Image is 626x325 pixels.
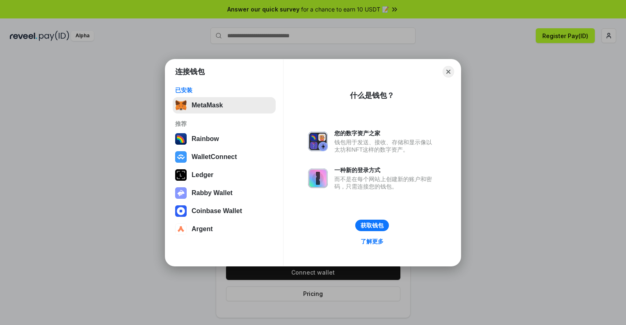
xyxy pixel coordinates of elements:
div: 了解更多 [361,238,384,245]
button: 获取钱包 [355,220,389,231]
img: svg+xml,%3Csvg%20width%3D%2228%22%20height%3D%2228%22%20viewBox%3D%220%200%2028%2028%22%20fill%3D... [175,151,187,163]
button: Ledger [173,167,276,183]
img: svg+xml,%3Csvg%20fill%3D%22none%22%20height%3D%2233%22%20viewBox%3D%220%200%2035%2033%22%20width%... [175,100,187,111]
button: Coinbase Wallet [173,203,276,219]
img: svg+xml,%3Csvg%20xmlns%3D%22http%3A%2F%2Fwww.w3.org%2F2000%2Fsvg%22%20fill%3D%22none%22%20viewBox... [308,132,328,151]
div: Rainbow [192,135,219,143]
img: svg+xml,%3Csvg%20xmlns%3D%22http%3A%2F%2Fwww.w3.org%2F2000%2Fsvg%22%20fill%3D%22none%22%20viewBox... [175,187,187,199]
button: WalletConnect [173,149,276,165]
div: 什么是钱包？ [350,91,394,100]
div: 您的数字资产之家 [334,130,436,137]
div: Rabby Wallet [192,189,233,197]
h1: 连接钱包 [175,67,205,77]
img: svg+xml,%3Csvg%20width%3D%2228%22%20height%3D%2228%22%20viewBox%3D%220%200%2028%2028%22%20fill%3D... [175,223,187,235]
img: svg+xml,%3Csvg%20width%3D%2228%22%20height%3D%2228%22%20viewBox%3D%220%200%2028%2028%22%20fill%3D... [175,205,187,217]
a: 了解更多 [356,236,388,247]
div: 已安装 [175,86,273,94]
div: MetaMask [192,102,223,109]
button: MetaMask [173,97,276,114]
button: Rainbow [173,131,276,147]
div: 钱包用于发送、接收、存储和显示像以太坊和NFT这样的数字资产。 [334,139,436,153]
div: WalletConnect [192,153,237,161]
div: 获取钱包 [361,222,384,229]
div: 一种新的登录方式 [334,166,436,174]
div: Argent [192,225,213,233]
img: svg+xml,%3Csvg%20width%3D%22120%22%20height%3D%22120%22%20viewBox%3D%220%200%20120%20120%22%20fil... [175,133,187,145]
img: svg+xml,%3Csvg%20xmlns%3D%22http%3A%2F%2Fwww.w3.org%2F2000%2Fsvg%22%20width%3D%2228%22%20height%3... [175,169,187,181]
div: Coinbase Wallet [192,207,242,215]
img: svg+xml,%3Csvg%20xmlns%3D%22http%3A%2F%2Fwww.w3.org%2F2000%2Fsvg%22%20fill%3D%22none%22%20viewBox... [308,168,328,188]
div: 推荐 [175,120,273,127]
button: Close [443,66,454,77]
button: Rabby Wallet [173,185,276,201]
div: Ledger [192,171,213,179]
button: Argent [173,221,276,237]
div: 而不是在每个网站上创建新的账户和密码，只需连接您的钱包。 [334,175,436,190]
